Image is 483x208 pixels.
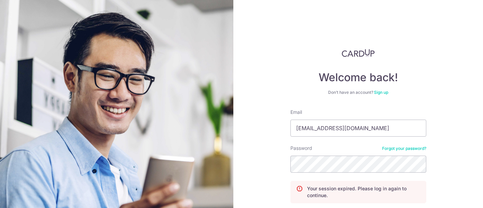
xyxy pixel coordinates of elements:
p: Your session expired. Please log in again to continue. [307,185,421,199]
input: Enter your Email [290,120,426,137]
h4: Welcome back! [290,71,426,84]
label: Password [290,145,312,152]
img: CardUp Logo [342,49,375,57]
a: Forgot your password? [382,146,426,151]
label: Email [290,109,302,116]
a: Sign up [374,90,388,95]
div: Don’t have an account? [290,90,426,95]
